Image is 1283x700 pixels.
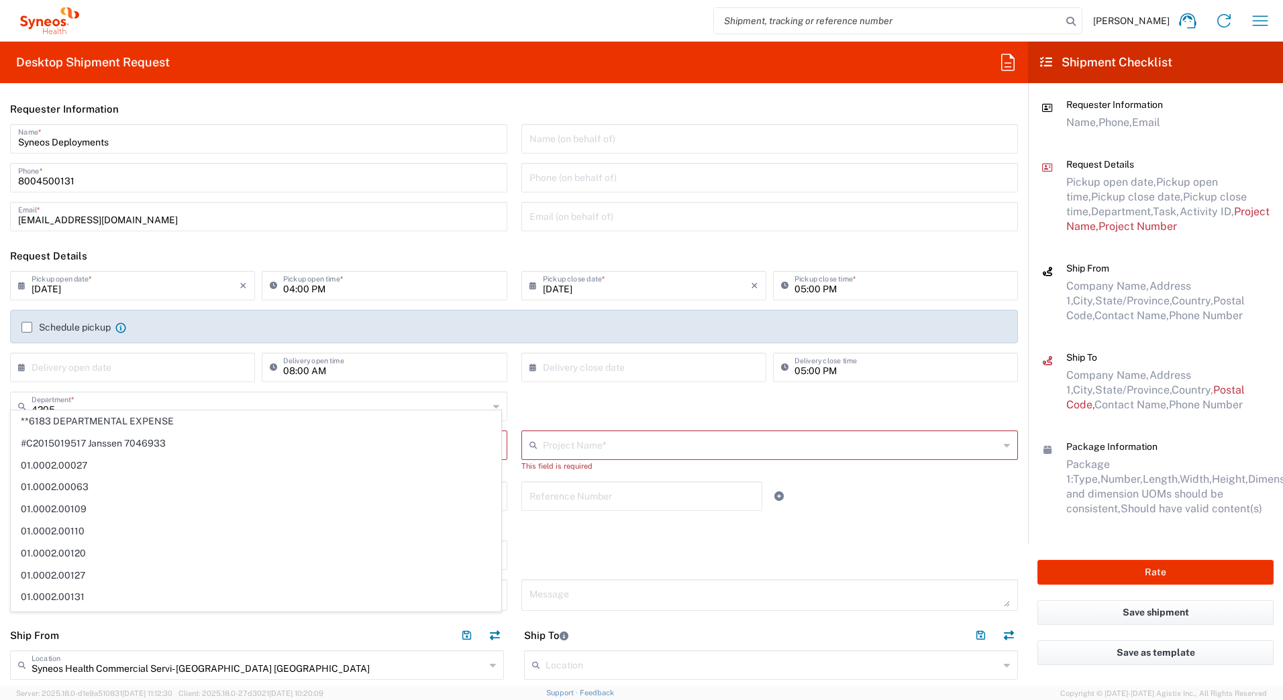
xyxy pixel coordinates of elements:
button: Save as template [1037,640,1274,665]
span: #C2015019517 Janssen 7046933 [11,433,501,454]
span: Department, [1091,205,1153,218]
span: Pickup open date, [1066,176,1156,188]
span: Company Name, [1066,280,1149,292]
span: 01.0002.00131 [11,587,501,607]
span: Width, [1180,473,1212,485]
span: Client: 2025.18.0-27d3021 [178,689,323,697]
span: Package 1: [1066,458,1110,485]
span: Name, [1066,116,1098,129]
span: 01.0002.00127 [11,565,501,586]
h2: Shipment Checklist [1040,54,1172,70]
span: Contact Name, [1094,309,1169,322]
span: Ship From [1066,263,1109,274]
span: [PERSON_NAME] [1093,15,1170,27]
span: Server: 2025.18.0-d1e9a510831 [16,689,172,697]
span: [DATE] 10:20:09 [269,689,323,697]
span: 01.0002.00110 [11,521,501,542]
span: Copyright © [DATE]-[DATE] Agistix Inc., All Rights Reserved [1060,687,1267,699]
a: Add Reference [770,487,788,506]
a: Feedback [580,689,614,697]
span: 01.0002.00141 [11,609,501,630]
h2: Ship To [524,629,568,642]
label: Schedule pickup [21,322,111,333]
h2: Desktop Shipment Request [16,54,170,70]
span: Number, [1100,473,1143,485]
span: City, [1073,294,1095,307]
h2: Request Details [10,249,87,263]
span: Phone Number [1169,398,1243,411]
span: 01.0002.00109 [11,499,501,520]
i: × [751,275,758,296]
span: Country, [1172,384,1213,396]
button: Rate [1037,560,1274,585]
span: State/Province, [1095,384,1172,396]
span: Package Information [1066,441,1158,452]
span: 01.0002.00063 [11,477,501,498]
span: **6183 DEPARTMENTAL EXPENSE [11,411,501,432]
i: × [240,275,247,296]
button: Save shipment [1037,600,1274,625]
div: This field is required [521,460,1019,472]
span: Ship To [1066,352,1097,363]
input: Shipment, tracking or reference number [714,8,1062,34]
h2: Requester Information [10,103,119,116]
span: 01.0002.00120 [11,543,501,564]
span: Type, [1073,473,1100,485]
span: Email [1132,116,1160,129]
h2: Ship From [10,629,59,642]
span: Phone Number [1169,309,1243,322]
span: Task, [1153,205,1180,218]
span: Request Details [1066,159,1134,170]
span: Height, [1212,473,1248,485]
span: Pickup close date, [1091,190,1183,203]
a: Support [546,689,580,697]
span: Country, [1172,294,1213,307]
span: City, [1073,384,1095,396]
span: Activity ID, [1180,205,1234,218]
span: Length, [1143,473,1180,485]
span: Company Name, [1066,369,1149,382]
span: Project Number [1098,220,1177,233]
span: Contact Name, [1094,398,1169,411]
span: Phone, [1098,116,1132,129]
span: State/Province, [1095,294,1172,307]
span: 01.0002.00027 [11,455,501,476]
span: Requester Information [1066,99,1163,110]
span: Should have valid content(s) [1121,502,1262,515]
span: [DATE] 11:12:30 [122,689,172,697]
